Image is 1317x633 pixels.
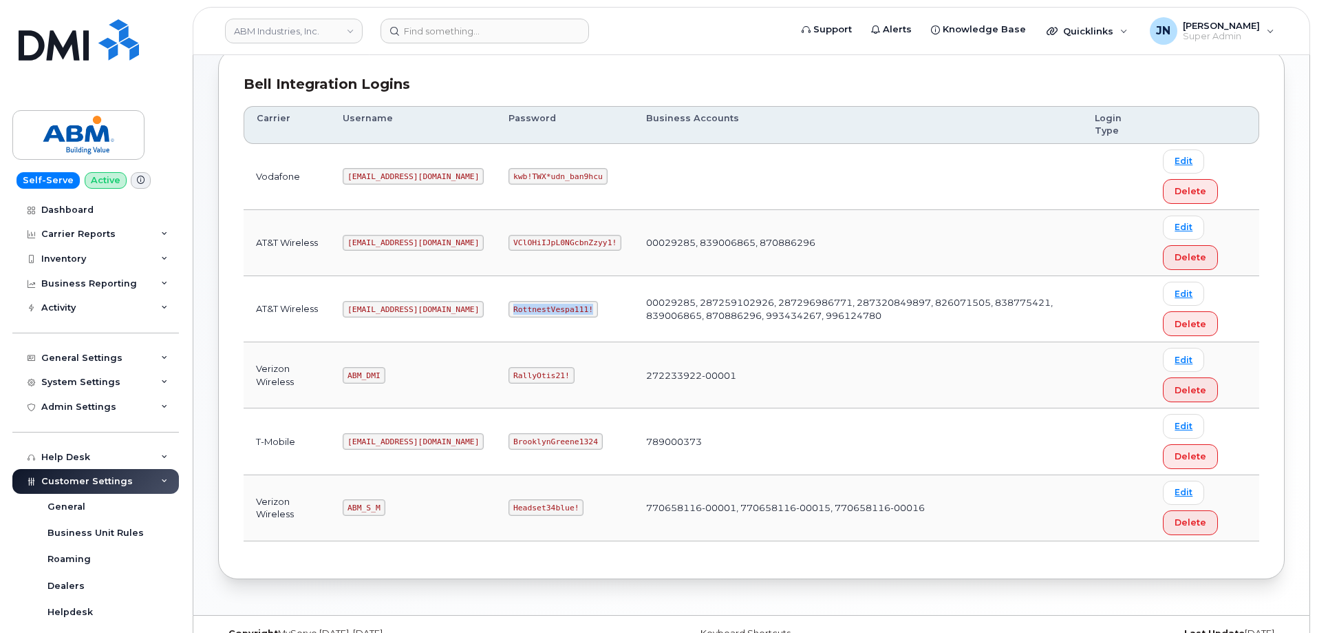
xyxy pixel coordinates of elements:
th: Login Type [1082,106,1150,144]
code: ABM_DMI [343,367,385,384]
span: Alerts [883,23,912,37]
div: Bell Integration Logins [244,74,1259,94]
td: Verizon Wireless [244,475,330,541]
a: Knowledge Base [921,16,1036,43]
span: JN [1156,23,1170,39]
code: [EMAIL_ADDRESS][DOMAIN_NAME] [343,433,484,450]
code: [EMAIL_ADDRESS][DOMAIN_NAME] [343,235,484,251]
td: T-Mobile [244,408,330,475]
td: 789000373 [634,408,1082,475]
th: Password [496,106,634,144]
span: Delete [1175,516,1206,529]
td: Vodafone [244,144,330,210]
td: Verizon Wireless [244,342,330,408]
a: Edit [1163,149,1204,174]
code: Headset34blue! [508,499,583,516]
a: Edit [1163,481,1204,505]
button: Delete [1163,311,1218,336]
td: 00029285, 287259102926, 287296986771, 287320849897, 826071505, 838775421, 839006865, 870886296, 9... [634,276,1082,342]
td: AT&T Wireless [244,210,330,276]
td: 00029285, 839006865, 870886296 [634,210,1082,276]
code: ABM_S_M [343,499,385,516]
a: ABM Industries, Inc. [225,19,363,43]
span: Delete [1175,318,1206,331]
th: Carrier [244,106,330,144]
span: Quicklinks [1063,25,1113,37]
code: [EMAIL_ADDRESS][DOMAIN_NAME] [343,168,484,185]
span: Delete [1175,450,1206,463]
th: Business Accounts [634,106,1082,144]
div: Quicklinks [1037,17,1137,45]
span: Super Admin [1183,31,1260,42]
code: RallyOtis21! [508,367,574,384]
span: Knowledge Base [943,23,1026,37]
a: Edit [1163,414,1204,438]
a: Alerts [861,16,921,43]
a: Edit [1163,282,1204,306]
input: Find something... [381,19,589,43]
a: Edit [1163,348,1204,372]
code: [EMAIL_ADDRESS][DOMAIN_NAME] [343,301,484,318]
td: 770658116-00001, 770658116-00015, 770658116-00016 [634,475,1082,541]
button: Delete [1163,377,1218,402]
button: Delete [1163,179,1218,204]
td: 272233922-00001 [634,342,1082,408]
span: Support [813,23,852,37]
td: AT&T Wireless [244,276,330,342]
a: Support [792,16,861,43]
span: [PERSON_NAME] [1183,20,1260,31]
button: Delete [1163,245,1218,270]
button: Delete [1163,444,1218,469]
span: Delete [1175,384,1206,397]
code: RottnestVespa111! [508,301,598,318]
code: VClOHiIJpL0NGcbnZzyy1! [508,235,621,251]
code: kwb!TWX*udn_ban9hcu [508,168,607,185]
button: Delete [1163,510,1218,535]
a: Edit [1163,216,1204,240]
div: Joe Nguyen Jr. [1140,17,1284,45]
code: BrooklynGreene1324 [508,433,602,450]
span: Delete [1175,185,1206,198]
th: Username [330,106,496,144]
span: Delete [1175,251,1206,264]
